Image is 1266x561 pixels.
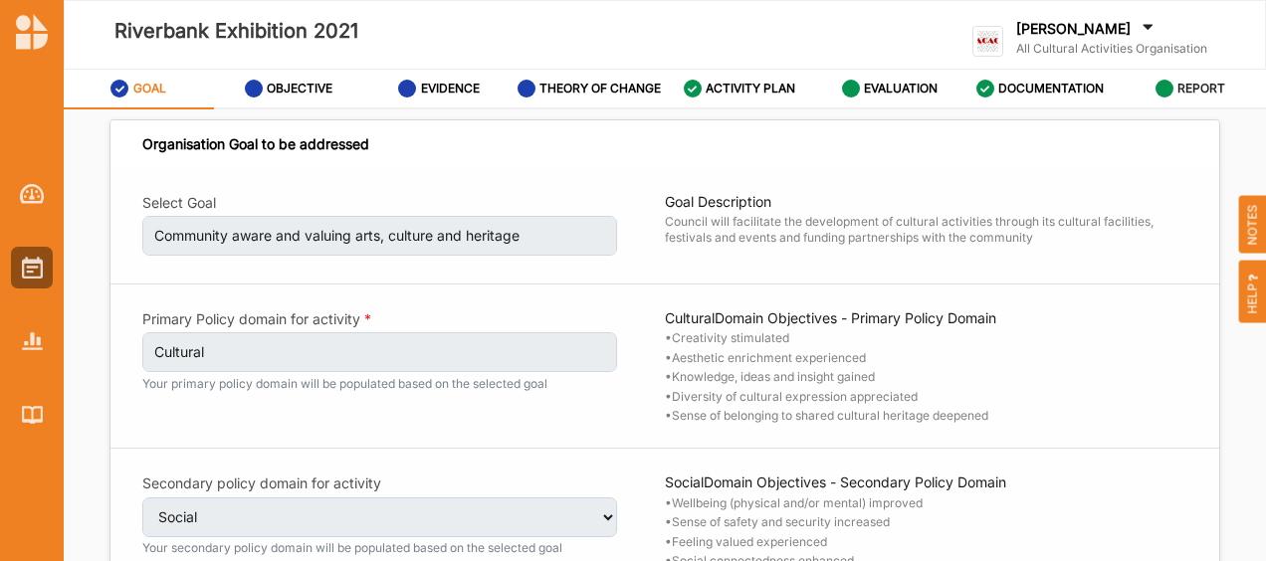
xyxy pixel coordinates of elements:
[998,81,1104,96] label: DOCUMENTATION
[1016,41,1207,57] label: All Cultural Activities Organisation
[1016,20,1131,38] label: [PERSON_NAME]
[114,15,358,48] label: Riverbank Exhibition 2021
[11,173,53,215] a: Dashboard
[1177,81,1225,96] label: REPORT
[267,81,332,96] label: OBJECTIVE
[142,135,369,153] div: Organisation Goal to be addressed
[22,332,43,349] img: Reports
[11,320,53,362] a: Reports
[11,247,53,288] a: Activities
[864,81,938,96] label: EVALUATION
[22,257,43,279] img: Activities
[706,81,795,96] label: ACTIVITY PLAN
[11,394,53,436] a: Library
[22,406,43,423] img: Library
[133,81,166,96] label: GOAL
[539,81,661,96] label: THEORY OF CHANGE
[20,184,45,204] img: Dashboard
[972,26,1003,57] img: logo
[421,81,480,96] label: EVIDENCE
[16,14,48,50] img: logo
